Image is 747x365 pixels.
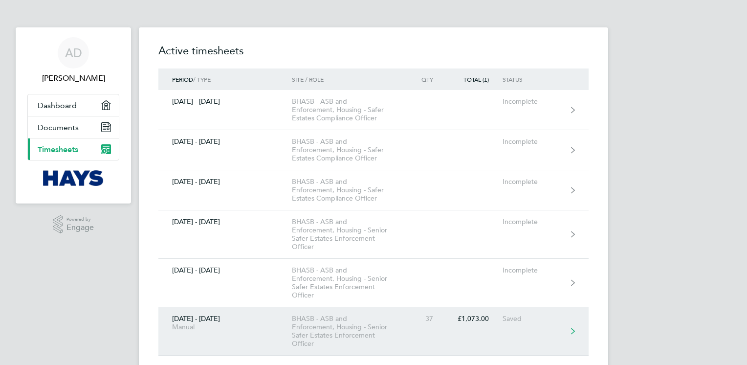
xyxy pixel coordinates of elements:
[158,97,292,106] div: [DATE] - [DATE]
[38,101,77,110] span: Dashboard
[16,27,131,204] nav: Main navigation
[158,43,589,68] h2: Active timesheets
[292,218,404,251] div: BHASB - ASB and Enforcement, Housing - Senior Safer Estates Enforcement Officer
[404,76,447,83] div: Qty
[27,72,119,84] span: Aasiya Dudha
[503,137,563,146] div: Incomplete
[503,178,563,186] div: Incomplete
[503,97,563,106] div: Incomplete
[65,46,82,59] span: AD
[292,97,404,122] div: BHASB - ASB and Enforcement, Housing - Safer Estates Compliance Officer
[292,137,404,162] div: BHASB - ASB and Enforcement, Housing - Safer Estates Compliance Officer
[38,145,78,154] span: Timesheets
[27,170,119,186] a: Go to home page
[158,210,589,259] a: [DATE] - [DATE]BHASB - ASB and Enforcement, Housing - Senior Safer Estates Enforcement OfficerInc...
[292,266,404,299] div: BHASB - ASB and Enforcement, Housing - Senior Safer Estates Enforcement Officer
[158,259,589,307] a: [DATE] - [DATE]BHASB - ASB and Enforcement, Housing - Senior Safer Estates Enforcement OfficerInc...
[158,218,292,226] div: [DATE] - [DATE]
[404,315,447,323] div: 37
[503,218,563,226] div: Incomplete
[292,315,404,348] div: BHASB - ASB and Enforcement, Housing - Senior Safer Estates Enforcement Officer
[158,76,292,83] div: / Type
[503,315,563,323] div: Saved
[292,178,404,203] div: BHASB - ASB and Enforcement, Housing - Safer Estates Compliance Officer
[292,76,404,83] div: Site / Role
[158,137,292,146] div: [DATE] - [DATE]
[447,76,503,83] div: Total (£)
[158,266,292,274] div: [DATE] - [DATE]
[158,178,292,186] div: [DATE] - [DATE]
[66,224,94,232] span: Engage
[447,315,503,323] div: £1,073.00
[158,315,292,331] div: [DATE] - [DATE]
[28,116,119,138] a: Documents
[172,75,193,83] span: Period
[28,94,119,116] a: Dashboard
[38,123,79,132] span: Documents
[27,37,119,84] a: AD[PERSON_NAME]
[66,215,94,224] span: Powered by
[158,307,589,356] a: [DATE] - [DATE]ManualBHASB - ASB and Enforcement, Housing - Senior Safer Estates Enforcement Offi...
[158,130,589,170] a: [DATE] - [DATE]BHASB - ASB and Enforcement, Housing - Safer Estates Compliance OfficerIncomplete
[53,215,94,234] a: Powered byEngage
[28,138,119,160] a: Timesheets
[43,170,104,186] img: hays-logo-retina.png
[172,323,278,331] div: Manual
[503,266,563,274] div: Incomplete
[503,76,563,83] div: Status
[158,170,589,210] a: [DATE] - [DATE]BHASB - ASB and Enforcement, Housing - Safer Estates Compliance OfficerIncomplete
[158,90,589,130] a: [DATE] - [DATE]BHASB - ASB and Enforcement, Housing - Safer Estates Compliance OfficerIncomplete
